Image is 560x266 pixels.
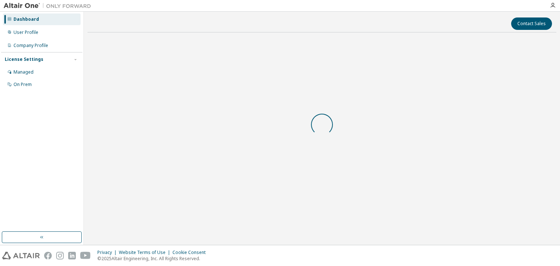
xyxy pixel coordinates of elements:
[5,56,43,62] div: License Settings
[13,82,32,87] div: On Prem
[44,252,52,259] img: facebook.svg
[80,252,91,259] img: youtube.svg
[172,250,210,255] div: Cookie Consent
[97,255,210,262] p: © 2025 Altair Engineering, Inc. All Rights Reserved.
[56,252,64,259] img: instagram.svg
[511,17,552,30] button: Contact Sales
[13,69,34,75] div: Managed
[4,2,95,9] img: Altair One
[13,30,38,35] div: User Profile
[97,250,119,255] div: Privacy
[68,252,76,259] img: linkedin.svg
[13,43,48,48] div: Company Profile
[2,252,40,259] img: altair_logo.svg
[13,16,39,22] div: Dashboard
[119,250,172,255] div: Website Terms of Use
